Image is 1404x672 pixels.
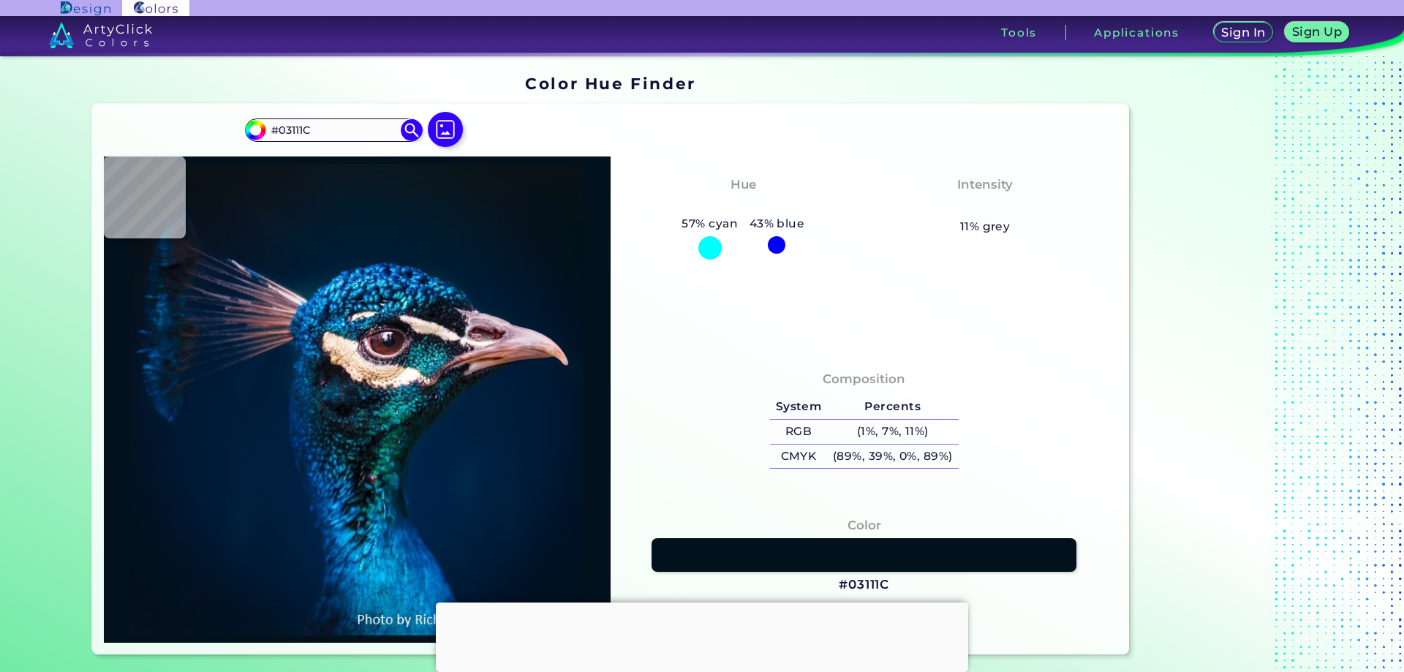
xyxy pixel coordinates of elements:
[1094,27,1180,38] h3: Applications
[731,174,756,195] h4: Hue
[1294,26,1340,37] h5: Sign Up
[839,576,889,594] h3: #03111C
[676,214,744,233] h5: 57% cyan
[401,119,423,141] img: icon search
[827,395,958,419] h5: Percents
[957,174,1013,195] h4: Intensity
[770,445,827,469] h5: CMYK
[946,197,1024,215] h3: Moderate
[770,420,827,444] h5: RGB
[428,112,463,147] img: icon picture
[1001,27,1037,38] h3: Tools
[1135,69,1318,660] iframe: Advertisement
[525,72,695,94] h1: Color Hue Finder
[960,217,1011,236] h5: 11% grey
[827,445,958,469] h5: (89%, 39%, 0%, 89%)
[49,22,152,48] img: logo_artyclick_colors_white.svg
[1216,23,1270,42] a: Sign In
[848,515,881,536] h4: Color
[1288,23,1346,42] a: Sign Up
[61,1,110,15] img: ArtyClick Design logo
[827,420,958,444] h5: (1%, 7%, 11%)
[111,164,603,635] img: img_pavlin.jpg
[744,214,810,233] h5: 43% blue
[1223,27,1264,38] h5: Sign In
[823,369,905,390] h4: Composition
[770,395,827,419] h5: System
[436,603,968,668] iframe: Advertisement
[265,120,401,140] input: type color..
[702,197,785,215] h3: Cyan-Blue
